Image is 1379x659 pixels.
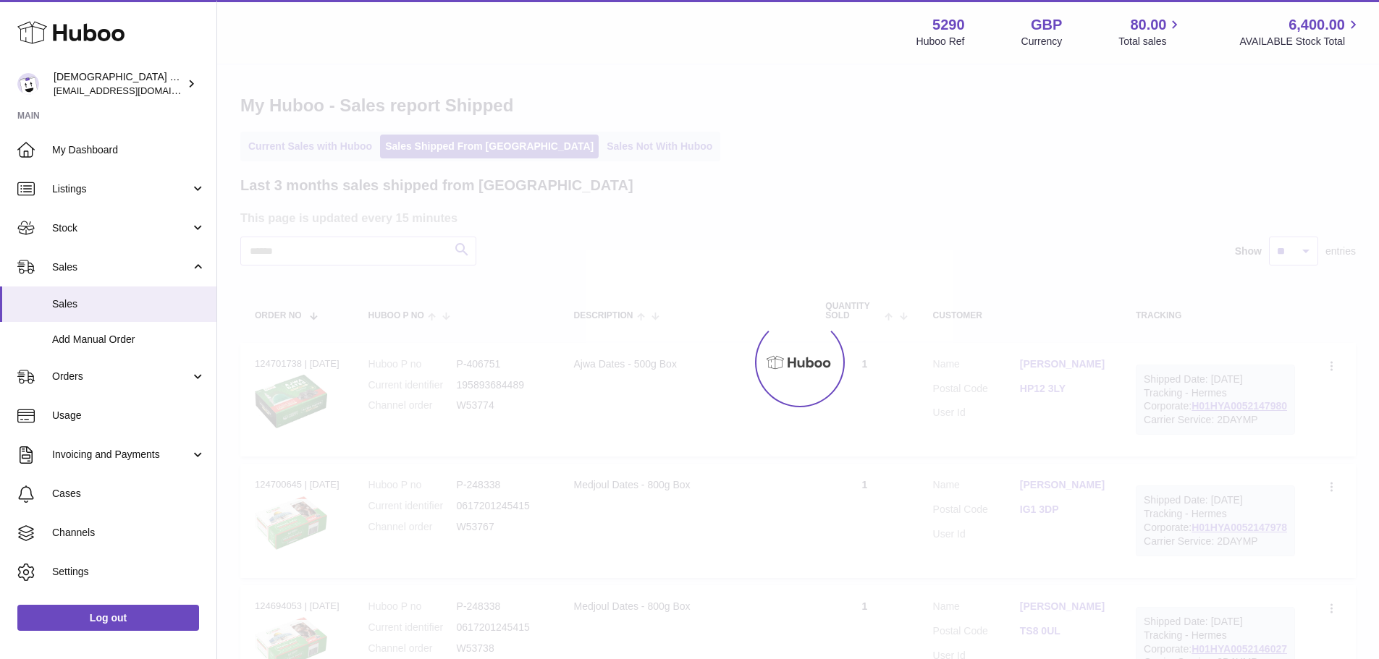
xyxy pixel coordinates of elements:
[52,526,206,540] span: Channels
[17,73,39,95] img: info@muslimcharity.org.uk
[52,182,190,196] span: Listings
[52,448,190,462] span: Invoicing and Payments
[1031,15,1062,35] strong: GBP
[52,565,206,579] span: Settings
[54,70,184,98] div: [DEMOGRAPHIC_DATA] Charity
[52,143,206,157] span: My Dashboard
[932,15,965,35] strong: 5290
[1239,35,1362,48] span: AVAILABLE Stock Total
[1130,15,1166,35] span: 80.00
[1289,15,1345,35] span: 6,400.00
[1118,35,1183,48] span: Total sales
[52,409,206,422] span: Usage
[52,221,190,235] span: Stock
[52,370,190,383] span: Orders
[52,260,190,274] span: Sales
[54,85,213,96] span: [EMAIL_ADDRESS][DOMAIN_NAME]
[1239,15,1362,48] a: 6,400.00 AVAILABLE Stock Total
[52,297,206,311] span: Sales
[1021,35,1063,48] div: Currency
[916,35,965,48] div: Huboo Ref
[17,605,199,631] a: Log out
[52,333,206,346] span: Add Manual Order
[52,487,206,501] span: Cases
[1118,15,1183,48] a: 80.00 Total sales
